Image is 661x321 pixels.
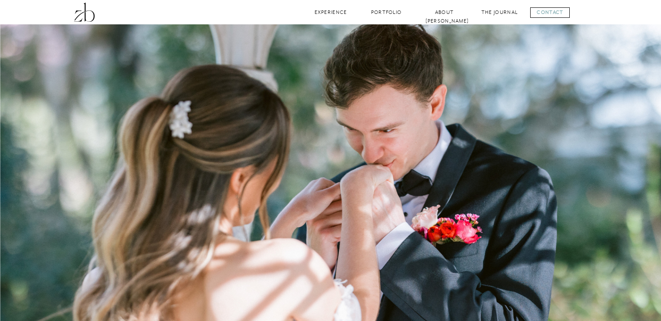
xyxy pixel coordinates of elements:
a: The Journal [481,8,518,17]
a: About [PERSON_NAME] [425,8,464,17]
a: Portfolio [369,8,404,17]
a: Experience [313,8,349,17]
